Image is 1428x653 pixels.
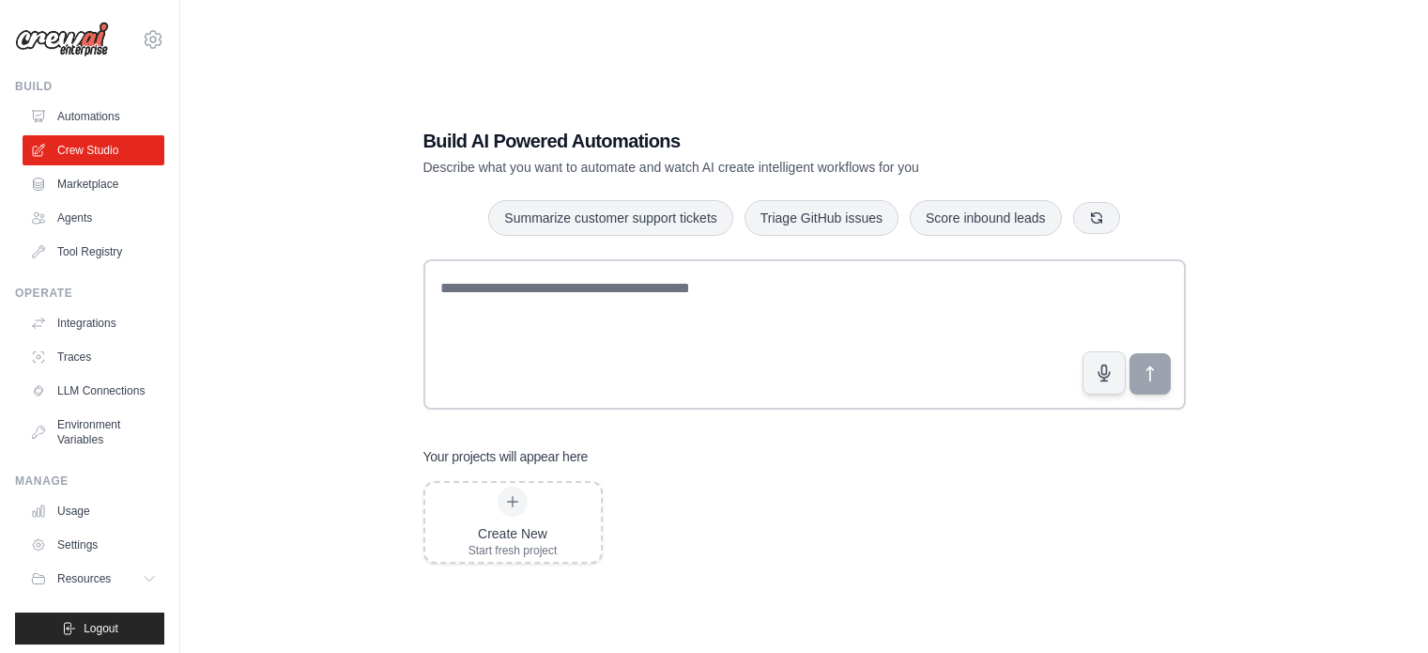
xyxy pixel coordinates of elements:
[15,79,164,94] div: Build
[23,564,164,594] button: Resources
[23,530,164,560] a: Settings
[23,496,164,526] a: Usage
[468,543,558,558] div: Start fresh project
[423,128,1054,154] h1: Build AI Powered Automations
[57,571,111,586] span: Resources
[84,621,118,636] span: Logout
[745,200,898,236] button: Triage GitHub issues
[468,524,558,543] div: Create New
[23,169,164,199] a: Marketplace
[15,286,164,301] div: Operate
[23,101,164,132] a: Automations
[23,203,164,233] a: Agents
[423,447,589,466] h3: Your projects will appear here
[1083,351,1126,395] button: Click to speak your automation idea
[23,308,164,338] a: Integrations
[23,135,164,165] a: Crew Studio
[1073,202,1120,234] button: Get new suggestions
[15,474,164,489] div: Manage
[15,22,109,57] img: Logo
[23,410,164,455] a: Environment Variables
[23,342,164,372] a: Traces
[23,237,164,267] a: Tool Registry
[910,200,1062,236] button: Score inbound leads
[23,376,164,406] a: LLM Connections
[15,613,164,645] button: Logout
[423,158,1054,177] p: Describe what you want to automate and watch AI create intelligent workflows for you
[488,200,732,236] button: Summarize customer support tickets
